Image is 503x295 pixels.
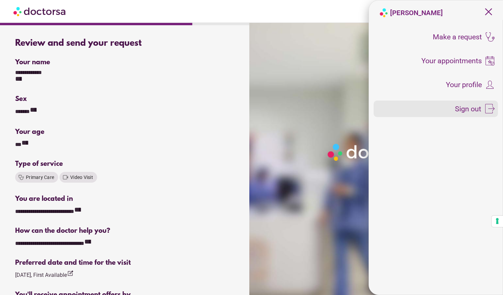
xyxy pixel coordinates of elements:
[433,33,482,41] span: Make a request
[70,175,93,180] span: Video Visit
[492,216,503,227] button: Your consent preferences for tracking technologies
[15,38,236,48] div: Review and send your request
[482,5,495,18] span: close
[15,95,236,103] div: Sex
[485,80,495,89] img: icons8-customer-100.png
[15,195,236,203] div: You are located in
[15,227,236,235] div: How can the doctor help you?
[379,8,388,17] img: logo-doctorsa-baloon.png
[485,32,495,42] img: icons8-stethoscope-100.png
[18,174,25,181] i: stethoscope
[67,270,74,277] i: edit_square
[62,174,69,181] i: videocam
[485,104,495,113] img: icons8-sign-out-50.png
[15,270,74,279] div: [DATE], First Available
[15,160,236,168] div: Type of service
[421,57,482,65] span: Your appointments
[26,175,54,180] span: Primary Care
[446,81,482,88] span: Your profile
[325,141,425,163] img: Logo-Doctorsa-trans-White-partial-flat.png
[13,4,67,19] img: Doctorsa.com
[485,56,495,66] img: icons8-booking-100.png
[455,105,481,113] span: Sign out
[15,128,124,136] div: Your age
[390,9,443,17] strong: [PERSON_NAME]
[15,59,236,66] div: Your name
[15,259,236,267] div: Preferred date and time for the visit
